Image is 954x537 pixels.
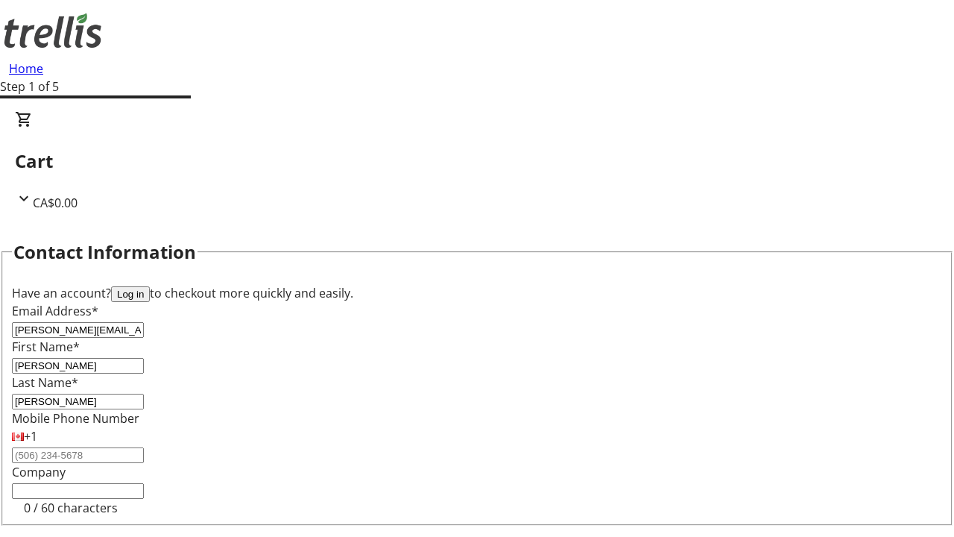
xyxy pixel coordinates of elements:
[12,374,78,391] label: Last Name*
[12,284,942,302] div: Have an account? to checkout more quickly and easily.
[15,110,939,212] div: CartCA$0.00
[15,148,939,175] h2: Cart
[12,303,98,319] label: Email Address*
[12,339,80,355] label: First Name*
[33,195,78,211] span: CA$0.00
[24,500,118,516] tr-character-limit: 0 / 60 characters
[12,447,144,463] input: (506) 234-5678
[12,464,66,480] label: Company
[111,286,150,302] button: Log in
[12,410,139,427] label: Mobile Phone Number
[13,239,196,266] h2: Contact Information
